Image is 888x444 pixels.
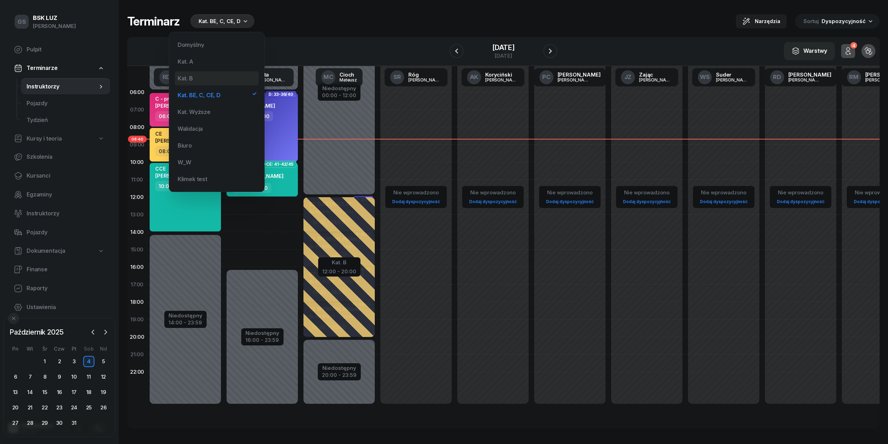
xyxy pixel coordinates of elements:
[492,53,515,58] div: [DATE]
[389,187,443,207] button: Nie wprowadzonoDodaj dyspozycyjność
[178,126,203,131] div: Walidacja
[127,15,180,28] h1: Terminarz
[83,402,94,413] div: 25
[8,346,23,352] div: Pn
[322,258,356,274] button: Kat. B12:00 - 20:00
[155,137,198,144] span: [PERSON_NAME]
[8,186,110,203] a: Egzaminy
[98,387,109,398] div: 19
[155,172,198,179] span: [PERSON_NAME]
[155,111,198,121] div: 06:00 - 08:00
[155,96,207,102] div: C - przed egzaminem
[8,299,110,316] a: Ustawienia
[8,205,110,222] a: Instruktorzy
[39,387,50,398] div: 15
[542,74,551,80] span: PC
[178,59,193,64] div: Kat. A
[10,402,21,413] div: 20
[697,198,750,206] a: Dodaj dyspozycyjność
[716,72,750,77] div: Suder
[8,224,110,241] a: Pojazdy
[127,241,147,258] div: 15:00
[17,19,26,25] span: GS
[255,78,288,82] div: [PERSON_NAME]
[8,41,110,58] a: Pulpit
[83,371,94,382] div: 11
[27,246,65,256] span: Dokumentacja
[461,68,524,86] a: AKKoryciński[PERSON_NAME]
[245,330,279,336] div: Niedostępny
[54,417,65,429] div: 30
[69,371,80,382] div: 10
[27,82,98,91] span: Instruktorzy
[492,44,515,51] div: [DATE]
[24,371,36,382] div: 7
[69,417,80,429] div: 31
[67,346,81,352] div: Pt
[466,188,520,197] div: Nie wprowadzono
[24,417,36,429] div: 28
[385,68,447,86] a: SRRóg[PERSON_NAME]
[27,190,105,199] span: Egzaminy
[850,42,857,49] div: 4
[268,94,293,95] span: D: 33-36/40
[127,153,147,171] div: 10:00
[98,356,109,367] div: 5
[127,346,147,363] div: 21:00
[774,198,827,206] a: Dodaj dyspozycyjność
[8,131,110,147] a: Kursy i teoria
[8,243,110,259] a: Dokumentacja
[178,92,221,98] div: Kat. BE, C, CE, D
[841,44,855,58] button: 4
[700,74,710,80] span: WS
[27,152,105,162] span: Szkolenia
[21,112,110,129] a: Tydzień
[127,188,147,206] div: 12:00
[21,95,110,112] a: Pojazdy
[245,329,279,344] button: Niedostępny16:00 - 23:59
[558,78,591,82] div: [PERSON_NAME]
[54,356,65,367] div: 2
[408,78,442,82] div: [PERSON_NAME]
[83,356,94,367] div: 4
[127,311,147,328] div: 19:00
[773,74,781,80] span: RD
[169,318,202,325] div: 14:00 - 23:59
[155,181,195,191] div: 10:00 - 14:00
[620,198,673,206] a: Dodaj dyspozycyjność
[24,387,36,398] div: 14
[39,402,50,413] div: 22
[795,14,880,29] button: Sortuj Dyspozycyjność
[8,261,110,278] a: Finanse
[485,72,519,77] div: Koryciński
[716,78,750,82] div: [PERSON_NAME]
[54,387,65,398] div: 16
[39,371,50,382] div: 8
[339,78,357,82] div: Mateusz
[322,91,356,98] div: 00:00 - 12:00
[37,346,52,352] div: Śr
[8,60,110,76] a: Terminarze
[692,68,755,86] a: WSSuder[PERSON_NAME]
[8,149,110,165] a: Szkolenia
[24,402,36,413] div: 21
[33,22,76,31] div: [PERSON_NAME]
[27,209,105,218] span: Instruktorzy
[169,311,202,327] button: Niedostępny14:00 - 23:59
[765,68,837,86] a: RD[PERSON_NAME][PERSON_NAME]
[322,258,356,267] div: Kat. B
[127,293,147,311] div: 18:00
[127,171,147,188] div: 11:00
[774,187,827,207] button: Nie wprowadzonoDodaj dyspozycyjność
[639,78,673,82] div: [PERSON_NAME]
[620,187,673,207] button: Nie wprowadzonoDodaj dyspozycyjność
[127,101,147,119] div: 07:00
[178,176,207,182] div: Klimek test
[127,223,147,241] div: 14:00
[322,364,357,379] button: Niedostępny20:00 - 23:59
[408,72,442,77] div: Róg
[534,68,606,86] a: PC[PERSON_NAME][PERSON_NAME]
[792,46,827,56] div: Warstwy
[27,134,62,143] span: Kursy i teoria
[54,402,65,413] div: 23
